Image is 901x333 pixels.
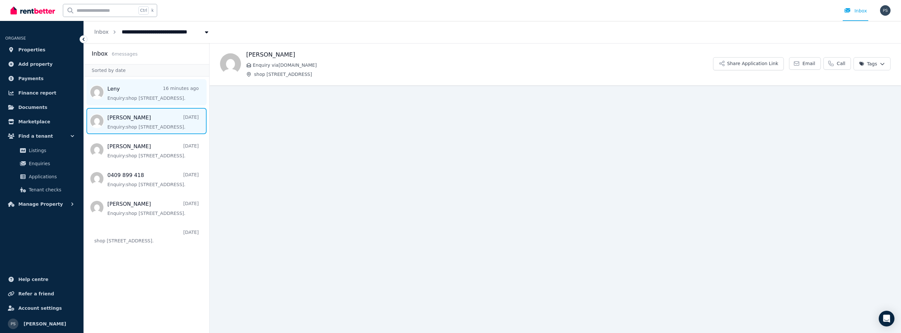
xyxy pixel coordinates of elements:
[18,75,44,82] span: Payments
[5,273,78,286] a: Help centre
[10,6,55,15] img: RentBetter
[18,89,56,97] span: Finance report
[18,304,62,312] span: Account settings
[18,46,46,54] span: Properties
[84,21,220,43] nav: Breadcrumb
[253,62,713,68] span: Enquiry via [DOMAIN_NAME]
[713,57,784,70] button: Share Application Link
[8,319,18,329] img: Prabhjot Singh
[107,85,199,101] a: Leny16 minutes agoEnquiry:shop [STREET_ADDRESS].
[18,275,48,283] span: Help centre
[844,8,867,14] div: Inbox
[879,311,894,326] div: Open Intercom Messenger
[5,36,26,41] span: ORGANISE
[880,5,891,16] img: Prabhjot Singh
[107,114,199,130] a: [PERSON_NAME][DATE]Enquiry:shop [STREET_ADDRESS].
[789,57,821,70] a: Email
[8,170,76,183] a: Applications
[18,200,63,208] span: Manage Property
[18,103,47,111] span: Documents
[8,144,76,157] a: Listings
[254,71,713,78] span: shop [STREET_ADDRESS]
[18,290,54,298] span: Refer a friend
[92,49,108,58] h2: Inbox
[18,60,53,68] span: Add property
[246,50,713,59] h1: [PERSON_NAME]
[5,58,78,71] a: Add property
[84,77,209,251] nav: Message list
[837,60,845,67] span: Call
[5,130,78,143] button: Find a tenant
[94,29,109,35] a: Inbox
[24,320,66,328] span: [PERSON_NAME]
[854,57,891,70] button: Tags
[151,8,154,13] span: k
[823,57,851,70] a: Call
[84,64,209,77] div: Sorted by date
[18,118,50,126] span: Marketplace
[220,53,241,74] img: Sami
[859,61,877,67] span: Tags
[29,160,73,167] span: Enquiries
[29,186,73,194] span: Tenant checks
[8,157,76,170] a: Enquiries
[138,6,149,15] span: Ctrl
[5,43,78,56] a: Properties
[5,101,78,114] a: Documents
[29,173,73,181] span: Applications
[5,302,78,315] a: Account settings
[18,132,53,140] span: Find a tenant
[107,143,199,159] a: [PERSON_NAME][DATE]Enquiry:shop [STREET_ADDRESS].
[5,86,78,99] a: Finance report
[802,60,815,67] span: Email
[112,51,138,57] span: 6 message s
[5,72,78,85] a: Payments
[5,115,78,128] a: Marketplace
[29,147,73,154] span: Listings
[107,200,199,217] a: [PERSON_NAME][DATE]Enquiry:shop [STREET_ADDRESS].
[5,287,78,300] a: Refer a friend
[107,171,199,188] a: 0409 899 418[DATE]Enquiry:shop [STREET_ADDRESS].
[8,183,76,196] a: Tenant checks
[5,198,78,211] button: Manage Property
[94,229,199,244] a: [DATE]shop [STREET_ADDRESS].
